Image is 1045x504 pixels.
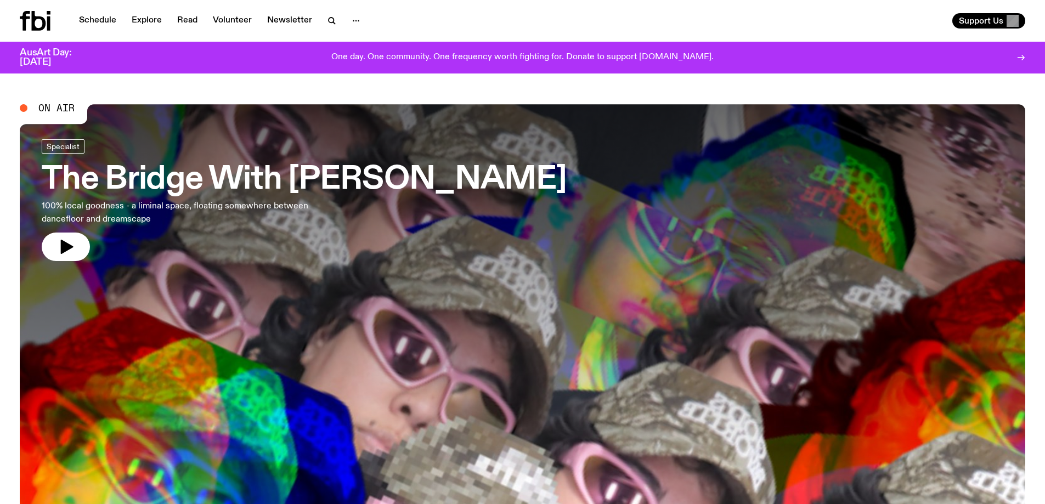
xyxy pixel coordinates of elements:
[42,200,323,226] p: 100% local goodness - a liminal space, floating somewhere between dancefloor and dreamscape
[125,13,168,29] a: Explore
[331,53,714,63] p: One day. One community. One frequency worth fighting for. Donate to support [DOMAIN_NAME].
[42,139,567,261] a: The Bridge With [PERSON_NAME]100% local goodness - a liminal space, floating somewhere between da...
[952,13,1025,29] button: Support Us
[959,16,1003,26] span: Support Us
[261,13,319,29] a: Newsletter
[20,48,90,67] h3: AusArt Day: [DATE]
[42,139,84,154] a: Specialist
[38,103,75,113] span: On Air
[47,142,80,150] span: Specialist
[72,13,123,29] a: Schedule
[42,165,567,195] h3: The Bridge With [PERSON_NAME]
[171,13,204,29] a: Read
[206,13,258,29] a: Volunteer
